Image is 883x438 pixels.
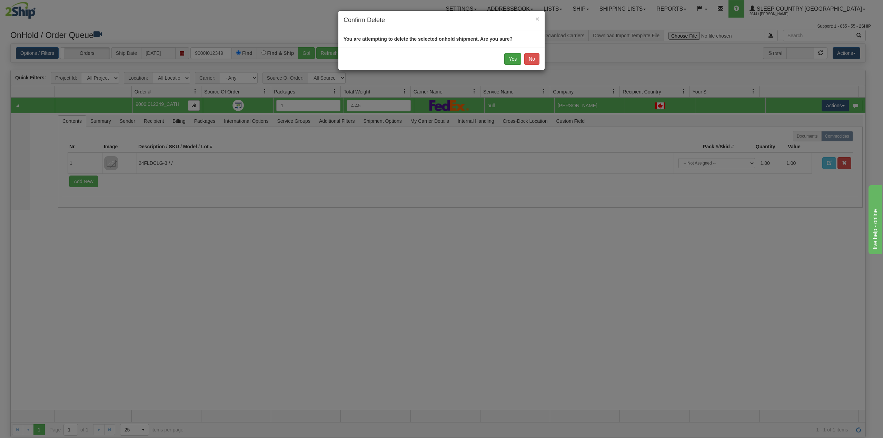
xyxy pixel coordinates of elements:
[524,53,539,65] button: No
[867,184,882,254] iframe: chat widget
[535,15,539,22] button: Close
[344,16,539,25] h4: Confirm Delete
[344,36,513,42] strong: You are attempting to delete the selected onhold shipment. Are you sure?
[535,15,539,23] span: ×
[5,4,64,12] div: live help - online
[504,53,521,65] button: Yes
